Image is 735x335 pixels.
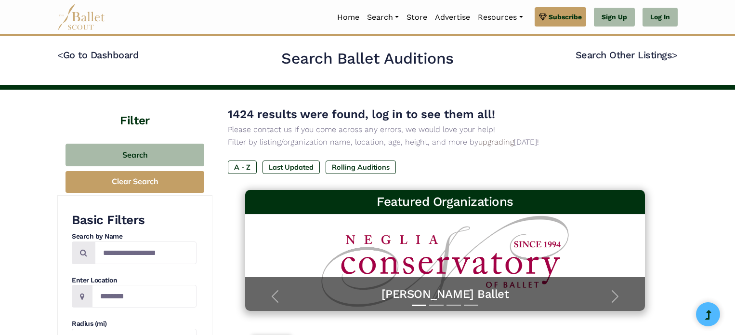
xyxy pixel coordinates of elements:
code: < [57,49,63,61]
h4: Search by Name [72,232,197,241]
a: [PERSON_NAME] Ballet [255,287,635,302]
input: Location [92,285,197,308]
label: Last Updated [262,161,320,174]
h3: Featured Organizations [253,194,637,210]
a: Search Other Listings> [576,49,678,61]
button: Slide 2 [429,300,444,311]
span: 1424 results were found, log in to see them all! [228,107,495,121]
p: Please contact us if you come across any errors, we would love your help! [228,123,662,136]
a: Home [333,7,363,27]
p: Filter by listing/organization name, location, age, height, and more by [DATE]! [228,136,662,148]
h3: Basic Filters [72,212,197,228]
input: Search by names... [95,241,197,264]
a: upgrading [478,137,514,147]
button: Slide 1 [412,300,426,311]
a: <Go to Dashboard [57,49,139,61]
a: Advertise [431,7,474,27]
label: Rolling Auditions [326,161,396,174]
button: Slide 4 [464,300,478,311]
a: Sign Up [594,8,635,27]
a: Search [363,7,403,27]
h2: Search Ballet Auditions [281,49,454,69]
h4: Filter [57,90,212,129]
button: Slide 3 [446,300,461,311]
label: A - Z [228,161,257,174]
span: Subscribe [549,12,582,22]
img: gem.svg [539,12,547,22]
button: Clear Search [66,171,204,193]
a: Log In [643,8,678,27]
code: > [672,49,678,61]
a: Resources [474,7,526,27]
button: Search [66,144,204,166]
a: Store [403,7,431,27]
h4: Radius (mi) [72,319,197,329]
a: Subscribe [535,7,586,27]
h4: Enter Location [72,276,197,285]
